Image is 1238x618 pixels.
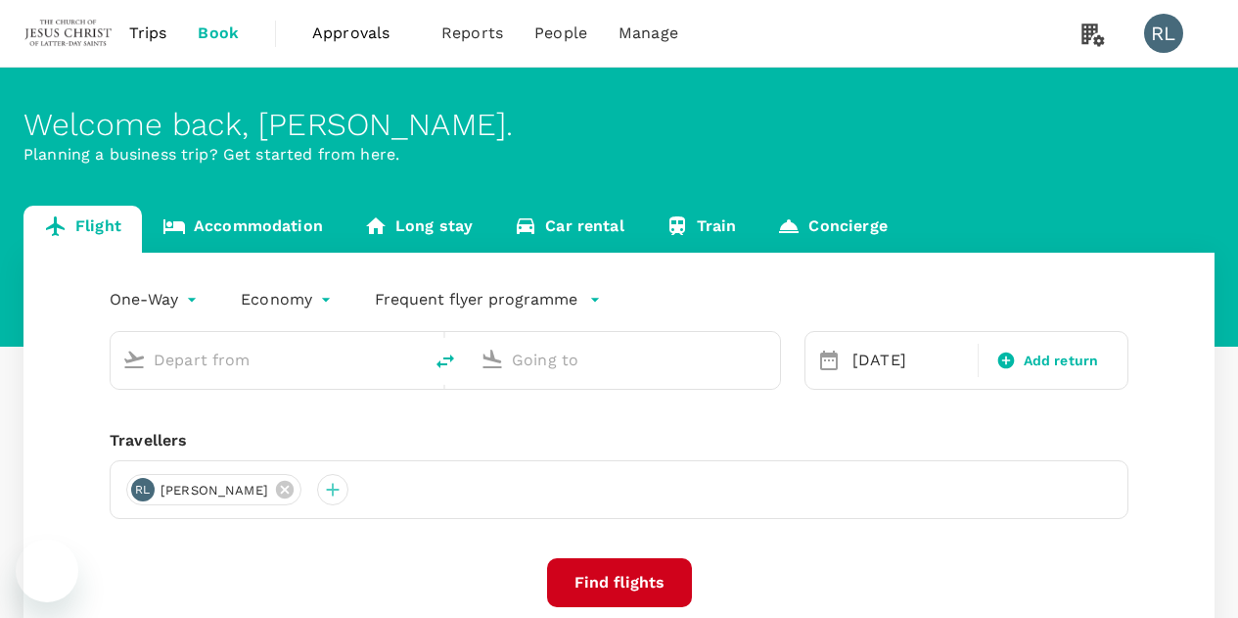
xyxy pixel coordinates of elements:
[126,474,301,505] div: RL[PERSON_NAME]
[344,206,493,253] a: Long stay
[129,22,167,45] span: Trips
[198,22,239,45] span: Book
[16,540,78,602] iframe: Button to launch messaging window
[154,345,381,375] input: Depart from
[441,22,503,45] span: Reports
[375,288,601,311] button: Frequent flyer programme
[149,481,280,500] span: [PERSON_NAME]
[512,345,739,375] input: Going to
[845,341,974,380] div: [DATE]
[241,284,336,315] div: Economy
[142,206,344,253] a: Accommodation
[619,22,678,45] span: Manage
[757,206,907,253] a: Concierge
[110,284,202,315] div: One-Way
[534,22,587,45] span: People
[131,478,155,501] div: RL
[1144,14,1183,53] div: RL
[312,22,410,45] span: Approvals
[23,206,142,253] a: Flight
[422,338,469,385] button: delete
[23,12,114,55] img: The Malaysian Church of Jesus Christ of Latter-day Saints
[23,143,1215,166] p: Planning a business trip? Get started from here.
[375,288,577,311] p: Frequent flyer programme
[645,206,757,253] a: Train
[493,206,645,253] a: Car rental
[547,558,692,607] button: Find flights
[766,357,770,361] button: Open
[110,429,1128,452] div: Travellers
[408,357,412,361] button: Open
[23,107,1215,143] div: Welcome back , [PERSON_NAME] .
[1024,351,1099,371] span: Add return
